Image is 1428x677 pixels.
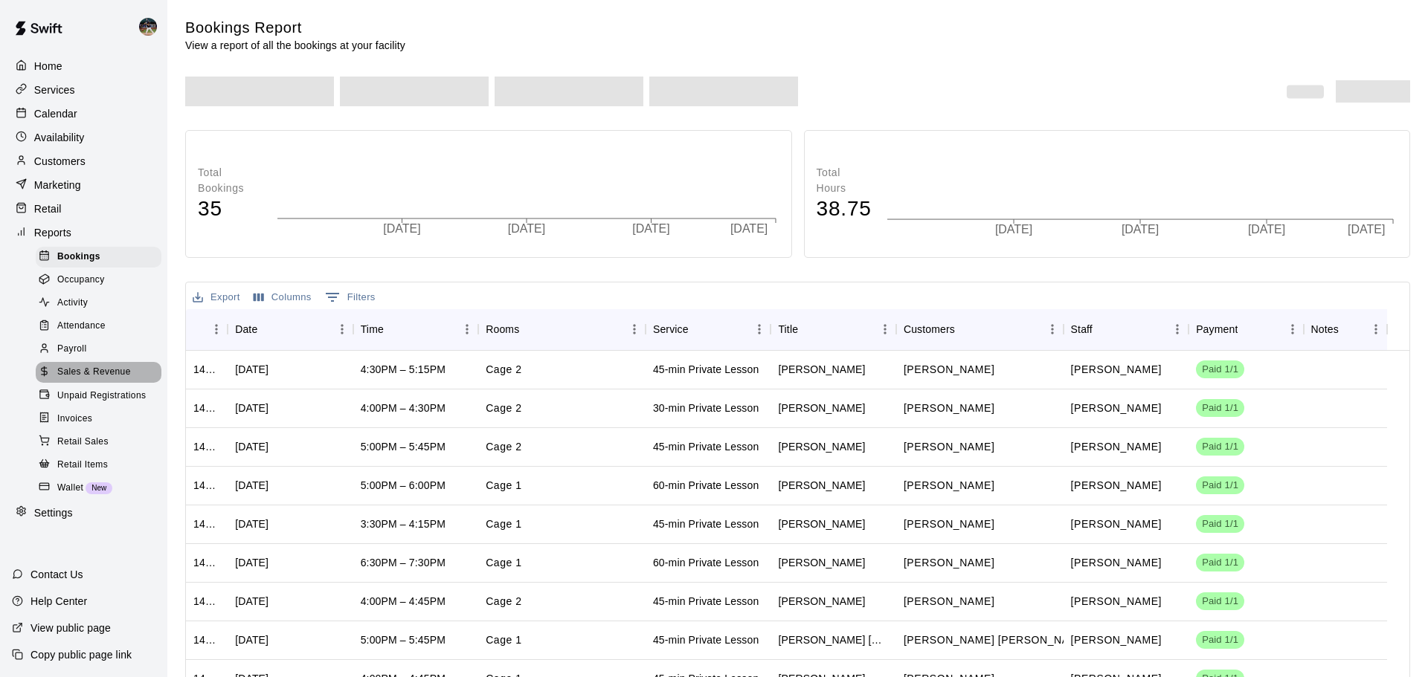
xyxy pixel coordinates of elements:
[193,362,220,377] div: 1434960
[12,502,155,524] a: Settings
[904,308,955,350] div: Customers
[486,308,519,350] div: Rooms
[1071,632,1162,648] p: Nolan Gilbert
[1339,319,1360,340] button: Sort
[235,308,257,350] div: Date
[361,439,446,454] div: 5:00PM – 5:45PM
[36,432,161,453] div: Retail Sales
[331,318,353,340] button: Menu
[361,555,446,570] div: 6:30PM – 7:30PM
[12,198,155,220] div: Retail
[904,632,1089,648] p: Cooper Brilz
[193,401,220,415] div: 1434242
[1093,319,1113,340] button: Sort
[193,439,220,454] div: 1434153
[361,308,384,350] div: Time
[778,362,865,377] div: Teagan David
[193,516,220,531] div: 1432365
[34,106,77,121] p: Calendar
[1196,401,1244,415] span: Paid 1/1
[34,82,75,97] p: Services
[235,439,268,454] div: Thu, Sep 18, 2025
[139,18,157,36] img: Nolan Gilbert
[57,458,108,473] span: Retail Items
[1071,555,1162,571] p: Nolan Gilbert
[904,439,994,455] p: Cameron Burgoyne
[778,439,865,454] div: Cameron Burgoyne
[653,516,759,531] div: 45-min Private Lesson
[36,455,161,476] div: Retail Items
[384,319,405,340] button: Sort
[361,478,446,493] div: 5:00PM – 6:00PM
[12,174,155,196] a: Marketing
[12,103,155,125] a: Calendar
[193,478,220,493] div: 1433030
[653,439,759,454] div: 45-min Private Lesson
[36,316,161,337] div: Attendance
[1189,308,1303,350] div: Payment
[1196,633,1244,647] span: Paid 1/1
[1071,362,1162,378] p: Casey Peck
[653,308,689,350] div: Service
[1281,318,1304,340] button: Menu
[34,505,73,520] p: Settings
[36,245,167,268] a: Bookings
[12,150,155,172] div: Customers
[235,594,268,609] div: Thu, Sep 18, 2025
[235,632,268,647] div: Tue, Sep 16, 2025
[1166,318,1189,340] button: Menu
[361,401,446,415] div: 4:00PM – 4:30PM
[235,362,268,377] div: Fri, Sep 19, 2025
[955,319,976,340] button: Sort
[235,478,268,493] div: Fri, Sep 19, 2025
[185,18,405,38] h5: Bookings Report
[904,594,994,609] p: Anya Smelko
[57,273,105,288] span: Occupancy
[778,308,798,350] div: Title
[34,225,71,240] p: Reports
[57,412,92,427] span: Invoices
[874,318,896,340] button: Menu
[36,384,167,407] a: Unpaid Registrations
[778,555,865,570] div: Asher Nunn
[1041,318,1064,340] button: Menu
[896,308,1064,350] div: Customers
[57,296,88,311] span: Activity
[36,247,161,268] div: Bookings
[36,409,161,430] div: Invoices
[1196,556,1244,570] span: Paid 1/1
[486,555,522,571] p: Cage 1
[36,430,167,453] a: Retail Sales
[235,401,268,415] div: Fri, Sep 19, 2025
[36,338,167,361] a: Payroll
[361,632,446,647] div: 5:00PM – 5:45PM
[34,59,62,74] p: Home
[321,285,379,309] button: Show filters
[778,632,889,647] div: Cooper Brilz
[904,362,994,378] p: Teagan David
[361,516,446,531] div: 3:30PM – 4:15PM
[12,126,155,149] div: Availability
[12,221,155,244] div: Reports
[34,130,85,145] p: Availability
[486,594,522,609] p: Cage 2
[904,478,994,493] p: Tate Roberts
[456,318,478,340] button: Menu
[632,222,669,235] tspan: [DATE]
[1196,308,1238,350] div: Payment
[361,362,446,377] div: 4:30PM – 5:15PM
[478,308,646,350] div: Rooms
[34,154,86,169] p: Customers
[205,318,228,340] button: Menu
[30,621,111,635] p: View public page
[12,79,155,101] a: Services
[486,439,522,455] p: Cage 2
[193,594,220,609] div: 1430711
[653,594,759,609] div: 45-min Private Lesson
[57,342,86,357] span: Payroll
[904,401,994,416] p: Gretta Canney
[1071,478,1162,493] p: Nolan Gilbert
[817,165,872,196] p: Total Hours
[186,308,228,350] div: ID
